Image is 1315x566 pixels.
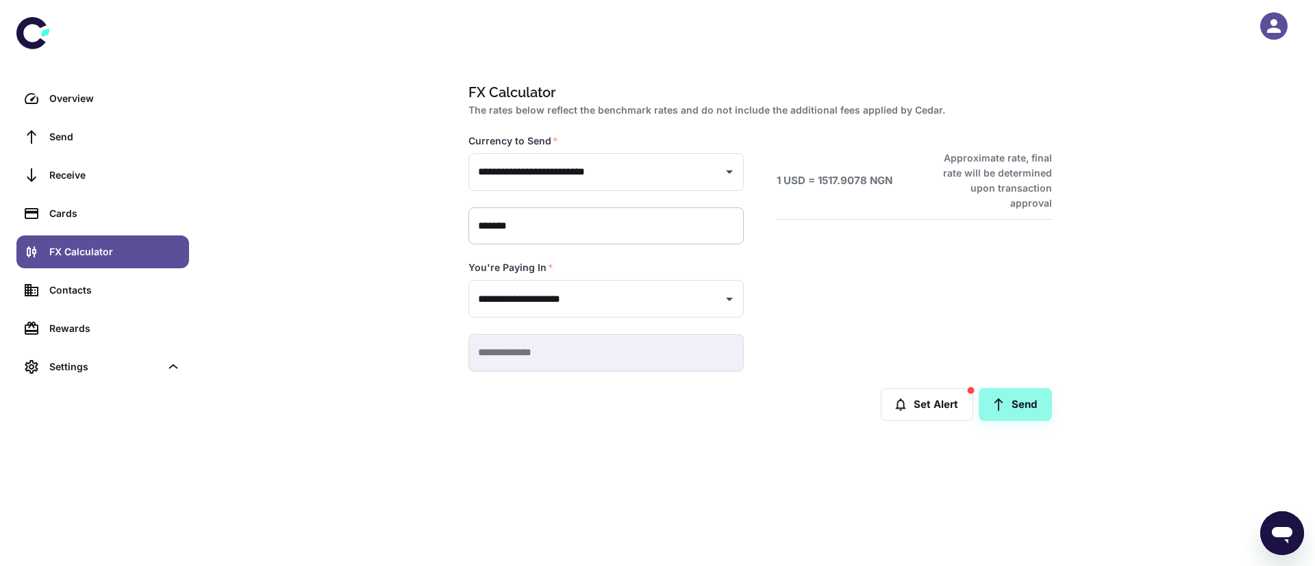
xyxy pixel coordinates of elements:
[16,235,189,268] a: FX Calculator
[16,159,189,192] a: Receive
[928,151,1052,211] h6: Approximate rate, final rate will be determined upon transaction approval
[720,162,739,181] button: Open
[49,91,181,106] div: Overview
[49,206,181,221] div: Cards
[881,388,973,421] button: Set Alert
[468,134,558,148] label: Currency to Send
[49,283,181,298] div: Contacts
[468,82,1047,103] h1: FX Calculator
[468,261,553,274] label: You're Paying In
[1260,511,1304,555] iframe: Button to launch messaging window
[16,120,189,153] a: Send
[49,359,160,374] div: Settings
[979,388,1052,421] a: Send
[720,290,739,309] button: Open
[16,312,189,345] a: Rewards
[777,173,892,189] h6: 1 USD = 1517.9078 NGN
[49,244,181,259] div: FX Calculator
[49,321,181,336] div: Rewards
[49,168,181,183] div: Receive
[49,129,181,144] div: Send
[16,82,189,115] a: Overview
[16,274,189,307] a: Contacts
[16,350,189,383] div: Settings
[16,197,189,230] a: Cards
